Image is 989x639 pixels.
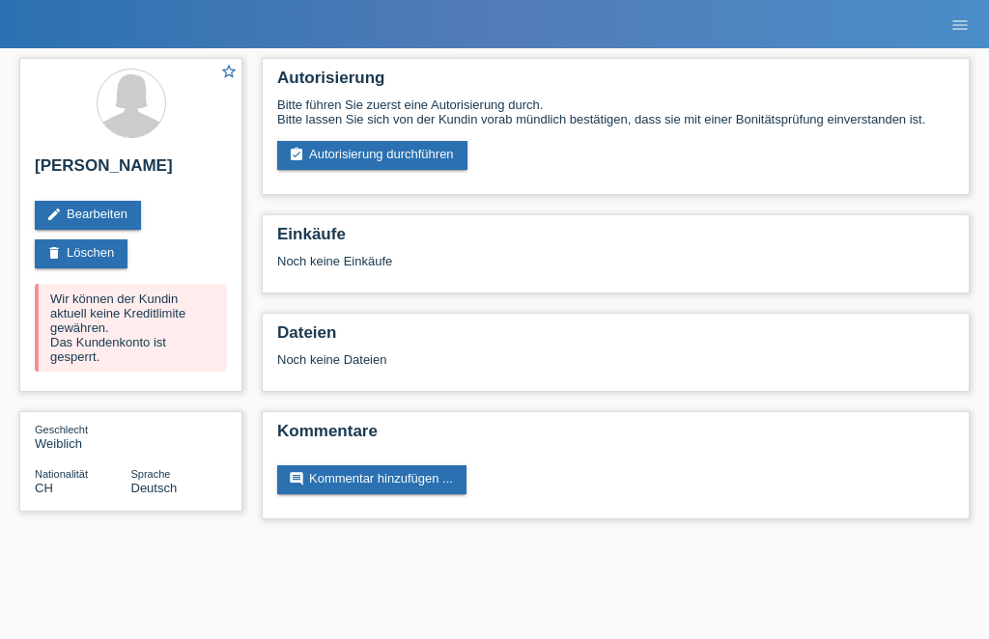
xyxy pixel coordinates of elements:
[277,254,954,283] div: Noch keine Einkäufe
[35,239,127,268] a: deleteLöschen
[35,424,88,435] span: Geschlecht
[277,97,954,126] div: Bitte führen Sie zuerst eine Autorisierung durch. Bitte lassen Sie sich von der Kundin vorab münd...
[35,422,131,451] div: Weiblich
[289,147,304,162] i: assignment_turned_in
[277,141,467,170] a: assignment_turned_inAutorisierung durchführen
[289,471,304,486] i: comment
[277,352,761,367] div: Noch keine Dateien
[35,468,88,480] span: Nationalität
[220,63,238,83] a: star_border
[950,15,970,35] i: menu
[46,207,62,222] i: edit
[220,63,238,80] i: star_border
[131,468,171,480] span: Sprache
[46,245,62,261] i: delete
[277,69,954,97] h2: Autorisierung
[277,323,954,352] h2: Dateien
[131,481,178,495] span: Deutsch
[277,465,466,494] a: commentKommentar hinzufügen ...
[941,18,979,30] a: menu
[277,225,954,254] h2: Einkäufe
[35,481,53,495] span: Schweiz
[277,422,954,451] h2: Kommentare
[35,284,227,372] div: Wir können der Kundin aktuell keine Kreditlimite gewähren. Das Kundenkonto ist gesperrt.
[35,156,227,185] h2: [PERSON_NAME]
[35,201,141,230] a: editBearbeiten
